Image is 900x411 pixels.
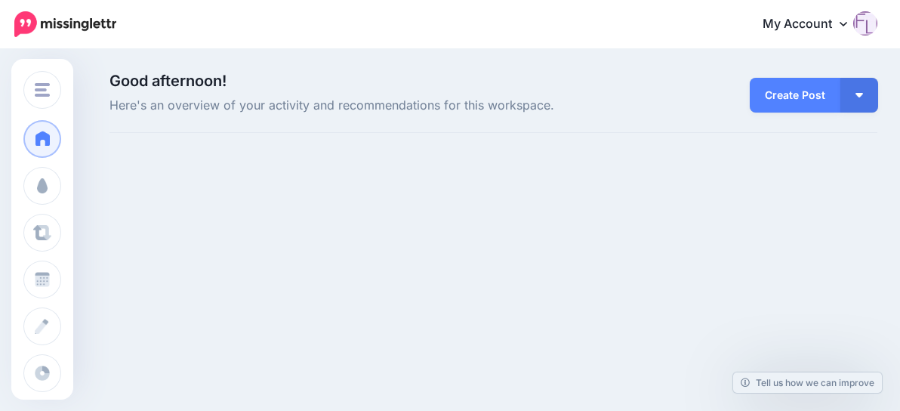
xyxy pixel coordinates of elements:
[109,96,614,116] span: Here's an overview of your activity and recommendations for this workspace.
[750,78,840,113] a: Create Post
[35,83,50,97] img: menu.png
[109,72,227,90] span: Good afternoon!
[14,11,116,37] img: Missinglettr
[733,372,882,393] a: Tell us how we can improve
[855,93,863,97] img: arrow-down-white.png
[747,6,877,43] a: My Account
